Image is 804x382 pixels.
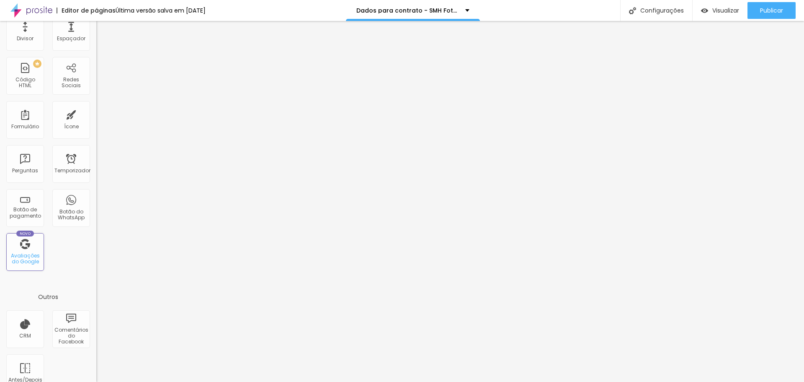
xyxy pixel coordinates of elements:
[116,6,206,15] font: Última versão salva em [DATE]
[629,7,636,14] img: Ícone
[760,6,783,15] font: Publicar
[54,326,88,346] font: Comentários do Facebook
[96,21,804,382] iframe: Editor
[20,231,31,236] font: Novo
[58,208,85,221] font: Botão do WhatsApp
[640,6,684,15] font: Configurações
[17,35,33,42] font: Divisor
[15,76,35,89] font: Código HTML
[64,123,79,130] font: Ícone
[62,76,81,89] font: Redes Sociais
[54,167,90,174] font: Temporizador
[693,2,747,19] button: Visualizar
[701,7,708,14] img: view-1.svg
[712,6,739,15] font: Visualizar
[11,252,40,265] font: Avaliações do Google
[12,167,38,174] font: Perguntas
[62,6,116,15] font: Editor de páginas
[38,293,58,301] font: Outros
[19,332,31,339] font: CRM
[11,123,39,130] font: Formulário
[356,6,525,15] font: Dados para contrato - SMH Fotografia - 1 Contratante
[57,35,85,42] font: Espaçador
[747,2,796,19] button: Publicar
[10,206,41,219] font: Botão de pagamento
